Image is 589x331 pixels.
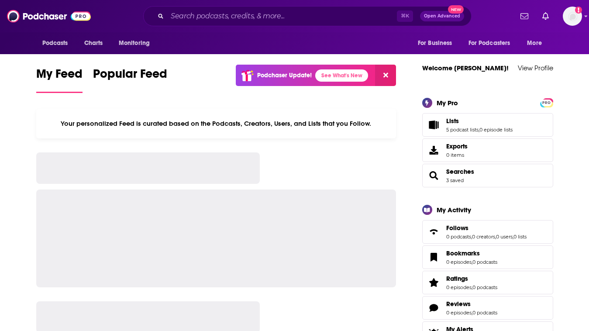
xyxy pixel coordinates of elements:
[446,168,474,176] a: Searches
[446,152,468,158] span: 0 items
[513,234,513,240] span: ,
[446,249,480,257] span: Bookmarks
[472,310,472,316] span: ,
[437,99,458,107] div: My Pro
[412,35,463,52] button: open menu
[422,164,553,187] span: Searches
[539,9,552,24] a: Show notifications dropdown
[472,234,495,240] a: 0 creators
[425,144,443,156] span: Exports
[563,7,582,26] span: Logged in as careycifranic
[472,284,472,290] span: ,
[422,296,553,320] span: Reviews
[446,142,468,150] span: Exports
[446,234,471,240] a: 0 podcasts
[446,117,513,125] a: Lists
[36,66,83,86] span: My Feed
[167,9,397,23] input: Search podcasts, credits, & more...
[257,72,312,79] p: Podchaser Update!
[42,37,68,49] span: Podcasts
[397,10,413,22] span: ⌘ K
[420,11,464,21] button: Open AdvancedNew
[463,35,523,52] button: open menu
[84,37,103,49] span: Charts
[446,259,472,265] a: 0 episodes
[425,251,443,263] a: Bookmarks
[521,35,553,52] button: open menu
[93,66,167,86] span: Popular Feed
[36,35,79,52] button: open menu
[425,302,443,314] a: Reviews
[36,109,396,138] div: Your personalized Feed is curated based on the Podcasts, Creators, Users, and Lists that you Follow.
[422,271,553,294] span: Ratings
[422,220,553,244] span: Follows
[446,310,472,316] a: 0 episodes
[422,64,509,72] a: Welcome [PERSON_NAME]!
[495,234,496,240] span: ,
[575,7,582,14] svg: Add a profile image
[422,245,553,269] span: Bookmarks
[513,234,527,240] a: 0 lists
[422,138,553,162] a: Exports
[437,206,471,214] div: My Activity
[425,119,443,131] a: Lists
[424,14,460,18] span: Open Advanced
[471,234,472,240] span: ,
[468,37,510,49] span: For Podcasters
[418,37,452,49] span: For Business
[446,117,459,125] span: Lists
[446,177,464,183] a: 3 saved
[143,6,472,26] div: Search podcasts, credits, & more...
[541,100,552,106] span: PRO
[472,284,497,290] a: 0 podcasts
[517,9,532,24] a: Show notifications dropdown
[472,259,497,265] a: 0 podcasts
[446,224,527,232] a: Follows
[446,127,479,133] a: 5 podcast lists
[446,275,468,283] span: Ratings
[113,35,161,52] button: open menu
[425,169,443,182] a: Searches
[7,8,91,24] img: Podchaser - Follow, Share and Rate Podcasts
[472,310,497,316] a: 0 podcasts
[479,127,479,133] span: ,
[563,7,582,26] button: Show profile menu
[446,249,497,257] a: Bookmarks
[425,226,443,238] a: Follows
[448,5,464,14] span: New
[472,259,472,265] span: ,
[446,224,468,232] span: Follows
[518,64,553,72] a: View Profile
[79,35,108,52] a: Charts
[422,113,553,137] span: Lists
[446,284,472,290] a: 0 episodes
[479,127,513,133] a: 0 episode lists
[119,37,150,49] span: Monitoring
[425,276,443,289] a: Ratings
[563,7,582,26] img: User Profile
[541,99,552,105] a: PRO
[36,66,83,93] a: My Feed
[446,275,497,283] a: Ratings
[315,69,368,82] a: See What's New
[527,37,542,49] span: More
[496,234,513,240] a: 0 users
[93,66,167,93] a: Popular Feed
[446,300,497,308] a: Reviews
[446,300,471,308] span: Reviews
